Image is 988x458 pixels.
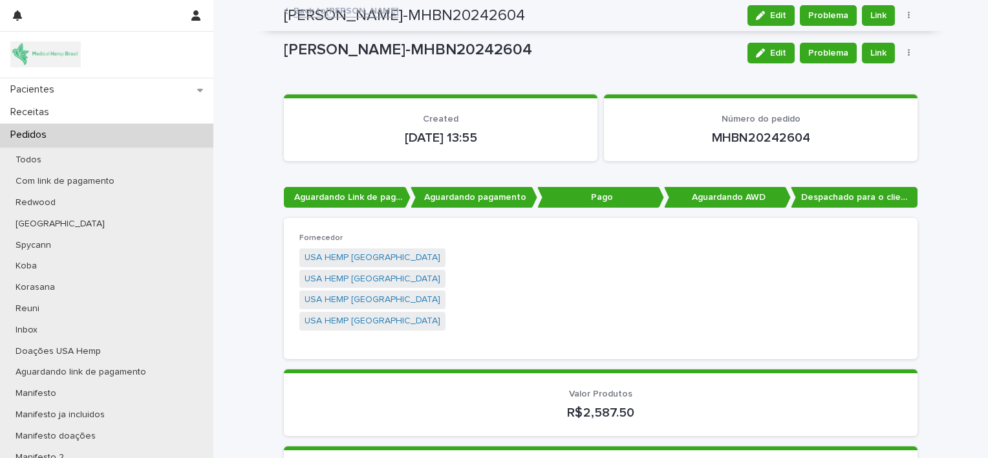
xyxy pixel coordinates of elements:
[770,49,786,58] span: Edit
[5,431,106,442] p: Manifesto doações
[791,187,918,208] p: Despachado para o cliente
[722,114,800,124] span: Número do pedido
[619,130,902,146] p: MHBN20242604
[5,388,67,399] p: Manifesto
[5,409,115,420] p: Manifesto ja incluidos
[299,234,343,242] span: Fornecedor
[305,314,440,328] a: USA HEMP [GEOGRAPHIC_DATA]
[294,3,398,17] a: Back to[PERSON_NAME]
[5,240,61,251] p: Spycann
[5,325,48,336] p: Inbox
[862,43,895,63] button: Link
[5,282,65,293] p: Korasana
[5,129,57,141] p: Pedidos
[870,47,886,60] span: Link
[284,187,411,208] p: Aguardando Link de pagamento
[800,43,857,63] button: Problema
[284,41,737,60] p: [PERSON_NAME]-MHBN20242604
[5,106,59,118] p: Receitas
[305,272,440,286] a: USA HEMP [GEOGRAPHIC_DATA]
[5,176,125,187] p: Com link de pagamento
[299,405,902,420] p: R$ 2,587.50
[299,130,582,146] p: [DATE] 13:55
[747,43,795,63] button: Edit
[5,155,52,166] p: Todos
[808,47,848,60] span: Problema
[664,187,791,208] p: Aguardando AWD
[537,187,664,208] p: Pago
[5,219,115,230] p: [GEOGRAPHIC_DATA]
[305,293,440,307] a: USA HEMP [GEOGRAPHIC_DATA]
[5,261,47,272] p: Koba
[5,346,111,357] p: Doações USA Hemp
[5,197,66,208] p: Redwood
[10,41,81,67] img: 4SJayOo8RSQX0lnsmxob
[569,389,632,398] span: Valor Produtos
[5,367,156,378] p: Aguardando link de pagamento
[305,251,440,265] a: USA HEMP [GEOGRAPHIC_DATA]
[5,83,65,96] p: Pacientes
[423,114,458,124] span: Created
[5,303,50,314] p: Reuni
[411,187,537,208] p: Aguardando pagamento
